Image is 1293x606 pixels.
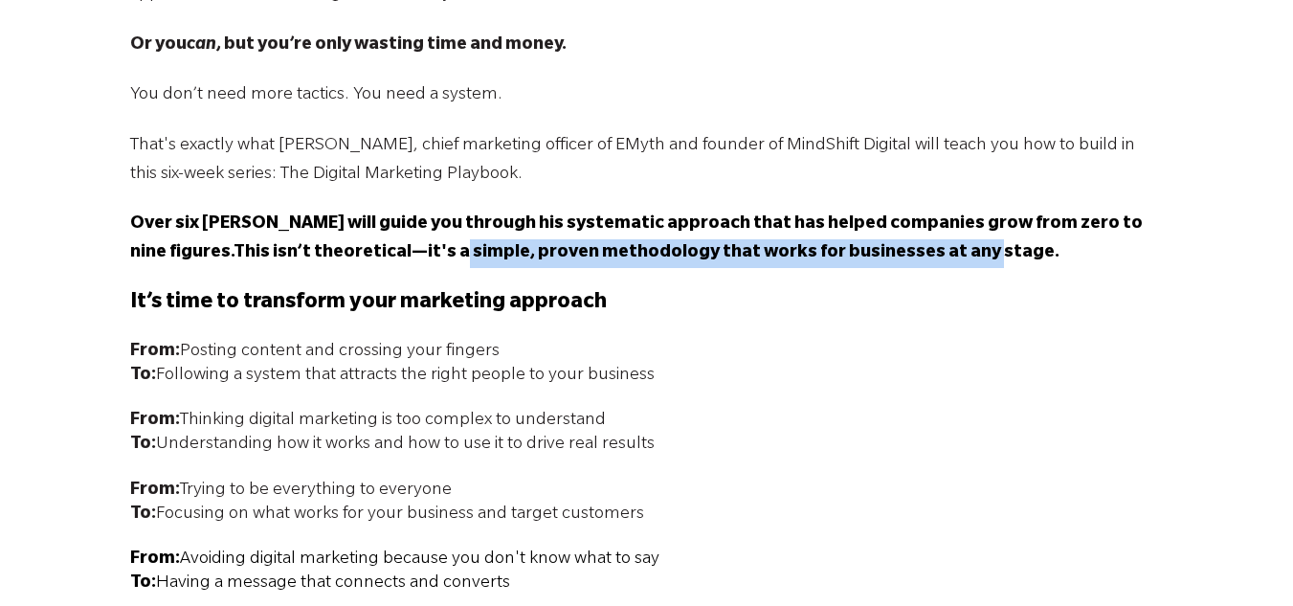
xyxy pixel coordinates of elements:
span: From: [130,550,180,570]
span: This isn’t theoretical—it's a simple, proven methodology that works for businesses at any stage. [234,244,1059,263]
strong: To: [130,505,156,525]
span: Following a system that attracts the right people to your business [130,367,655,386]
strong: , but you’re only wasting time and money. [216,36,567,56]
span: Having a message that connects and converts [156,574,510,594]
strong: To: [130,436,156,455]
span: Trying to be everything to everyone [130,482,452,501]
span: Posting content and crossing your fingers [130,343,500,362]
span: Thinking digital marketing is too complex to understand [130,412,606,431]
strong: From: [130,343,180,362]
p: That's exactly what [PERSON_NAME], chief marketing officer of EMyth and founder of MindShift Digi... [130,132,1164,190]
strong: From: [130,482,180,501]
strong: To: [130,367,156,386]
iframe: Chat Widget [1197,514,1293,606]
span: Understanding how it works and how to use it to drive real results [130,436,655,455]
span: Avoiding digital marketing because you don't know what to say [180,550,659,570]
strong: Or you [130,36,187,56]
strong: From: [130,412,180,431]
p: You don’t need more tactics. You need a system. [130,81,1164,110]
em: can [187,36,216,56]
span: To: [130,574,156,594]
span: It’s time to transform your marketing approach [130,292,607,315]
span: Over six [PERSON_NAME] will guide you through his systematic approach that has helped companies g... [130,215,1143,263]
span: Focusing on what works for your business and target customers [130,505,644,525]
